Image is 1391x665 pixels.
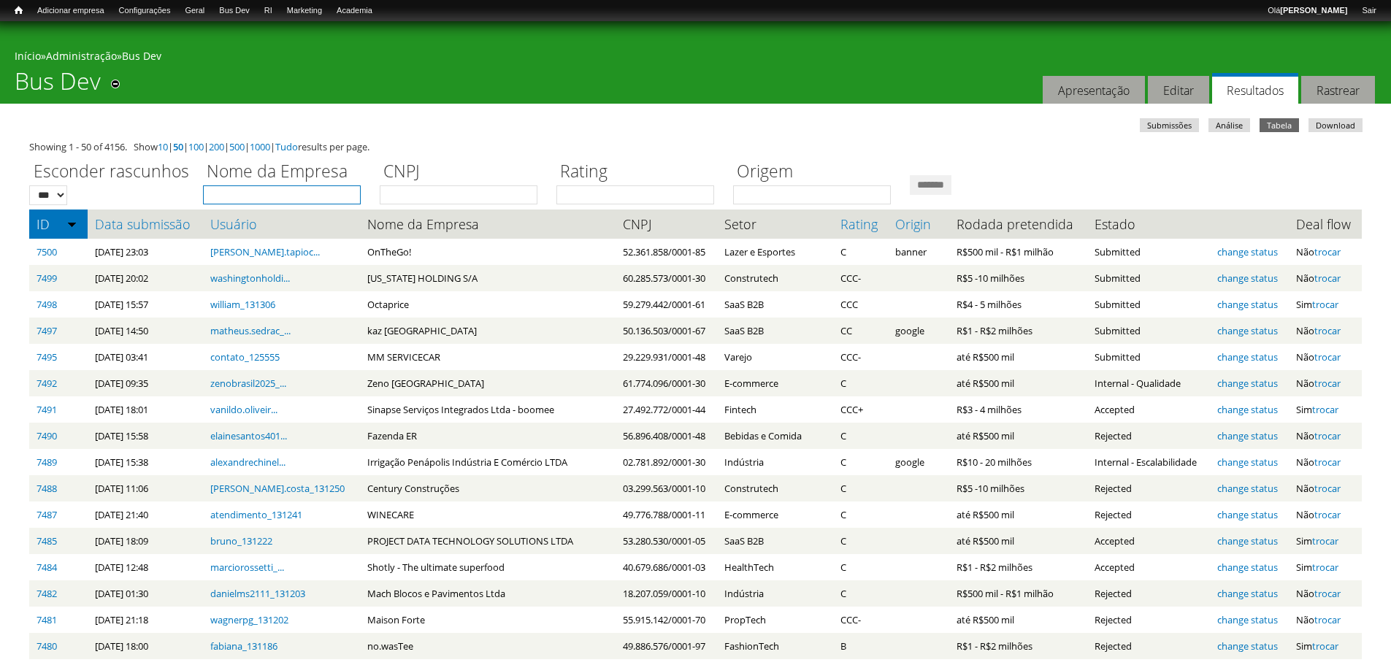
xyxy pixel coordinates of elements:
[210,298,275,311] a: william_131306
[1087,633,1210,659] td: Rejected
[210,245,320,258] a: [PERSON_NAME].tapioc...
[1308,118,1363,132] a: Download
[29,139,1362,154] div: Showing 1 - 50 of 4156. Show | | | | | | results per page.
[88,633,204,659] td: [DATE] 18:00
[717,554,833,580] td: HealthTech
[1217,324,1278,337] a: change status
[1312,298,1338,311] a: trocar
[1280,6,1347,15] strong: [PERSON_NAME]
[210,639,277,653] a: fabiana_131186
[1217,429,1278,442] a: change status
[949,528,1087,554] td: até R$500 mil
[616,344,718,370] td: 29.229.931/0001-48
[360,423,616,449] td: Fazenda ER
[1043,76,1145,104] a: Apresentação
[1289,291,1362,318] td: Sim
[833,449,888,475] td: C
[37,613,57,626] a: 7481
[173,140,183,153] a: 50
[1289,210,1362,239] th: Deal flow
[37,272,57,285] a: 7499
[833,370,888,396] td: C
[15,49,41,63] a: Início
[1217,561,1278,574] a: change status
[888,318,949,344] td: google
[1217,455,1278,469] a: change status
[616,554,718,580] td: 40.679.686/0001-03
[210,613,288,626] a: wagnerpg_131202
[949,239,1087,265] td: R$500 mil - R$1 milhão
[949,318,1087,344] td: R$1 - R$2 milhões
[88,396,204,423] td: [DATE] 18:01
[949,607,1087,633] td: até R$500 mil
[37,324,57,337] a: 7497
[360,607,616,633] td: Maison Forte
[15,49,1376,67] div: » »
[1314,613,1341,626] a: trocar
[1289,475,1362,501] td: Não
[616,633,718,659] td: 49.886.576/0001-97
[616,318,718,344] td: 50.136.503/0001-67
[210,508,302,521] a: atendimento_131241
[210,534,272,547] a: bruno_131222
[1289,344,1362,370] td: Não
[37,508,57,521] a: 7487
[717,449,833,475] td: Indústria
[717,475,833,501] td: Construtech
[210,324,291,337] a: matheus.sedrac_...
[717,344,833,370] td: Varejo
[122,49,161,63] a: Bus Dev
[840,217,881,231] a: Rating
[203,159,370,185] label: Nome da Empresa
[210,482,345,495] a: [PERSON_NAME].costa_131250
[1314,272,1341,285] a: trocar
[949,475,1087,501] td: R$5 -10 milhões
[949,554,1087,580] td: R$1 - R$2 milhões
[833,607,888,633] td: CCC-
[360,449,616,475] td: Irrigação Penápolis Indústria E Comércio LTDA
[1354,4,1384,18] a: Sair
[1208,118,1250,132] a: Análise
[1260,4,1354,18] a: Olá[PERSON_NAME]
[1087,344,1210,370] td: Submitted
[360,396,616,423] td: Sinapse Serviços Integrados Ltda - boomee
[1289,423,1362,449] td: Não
[616,501,718,528] td: 49.776.788/0001-11
[88,239,204,265] td: [DATE] 23:03
[37,639,57,653] a: 7480
[1217,272,1278,285] a: change status
[1217,350,1278,364] a: change status
[949,423,1087,449] td: até R$500 mil
[210,587,305,600] a: danielms2111_131203
[37,245,57,258] a: 7500
[1087,501,1210,528] td: Rejected
[1087,554,1210,580] td: Accepted
[88,423,204,449] td: [DATE] 15:58
[949,210,1087,239] th: Rodada pretendida
[733,159,900,185] label: Origem
[833,554,888,580] td: C
[1289,501,1362,528] td: Não
[177,4,212,18] a: Geral
[717,239,833,265] td: Lazer e Esportes
[1312,561,1338,574] a: trocar
[949,449,1087,475] td: R$10 - 20 milhões
[280,4,329,18] a: Marketing
[616,370,718,396] td: 61.774.096/0001-30
[88,265,204,291] td: [DATE] 20:02
[1087,318,1210,344] td: Submitted
[37,482,57,495] a: 7488
[556,159,724,185] label: Rating
[949,370,1087,396] td: até R$500 mil
[1217,403,1278,416] a: change status
[616,423,718,449] td: 56.896.408/0001-48
[88,501,204,528] td: [DATE] 21:40
[1312,403,1338,416] a: trocar
[1289,396,1362,423] td: Sim
[1087,396,1210,423] td: Accepted
[833,423,888,449] td: C
[30,4,112,18] a: Adicionar empresa
[88,370,204,396] td: [DATE] 09:35
[275,140,298,153] a: Tudo
[37,429,57,442] a: 7490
